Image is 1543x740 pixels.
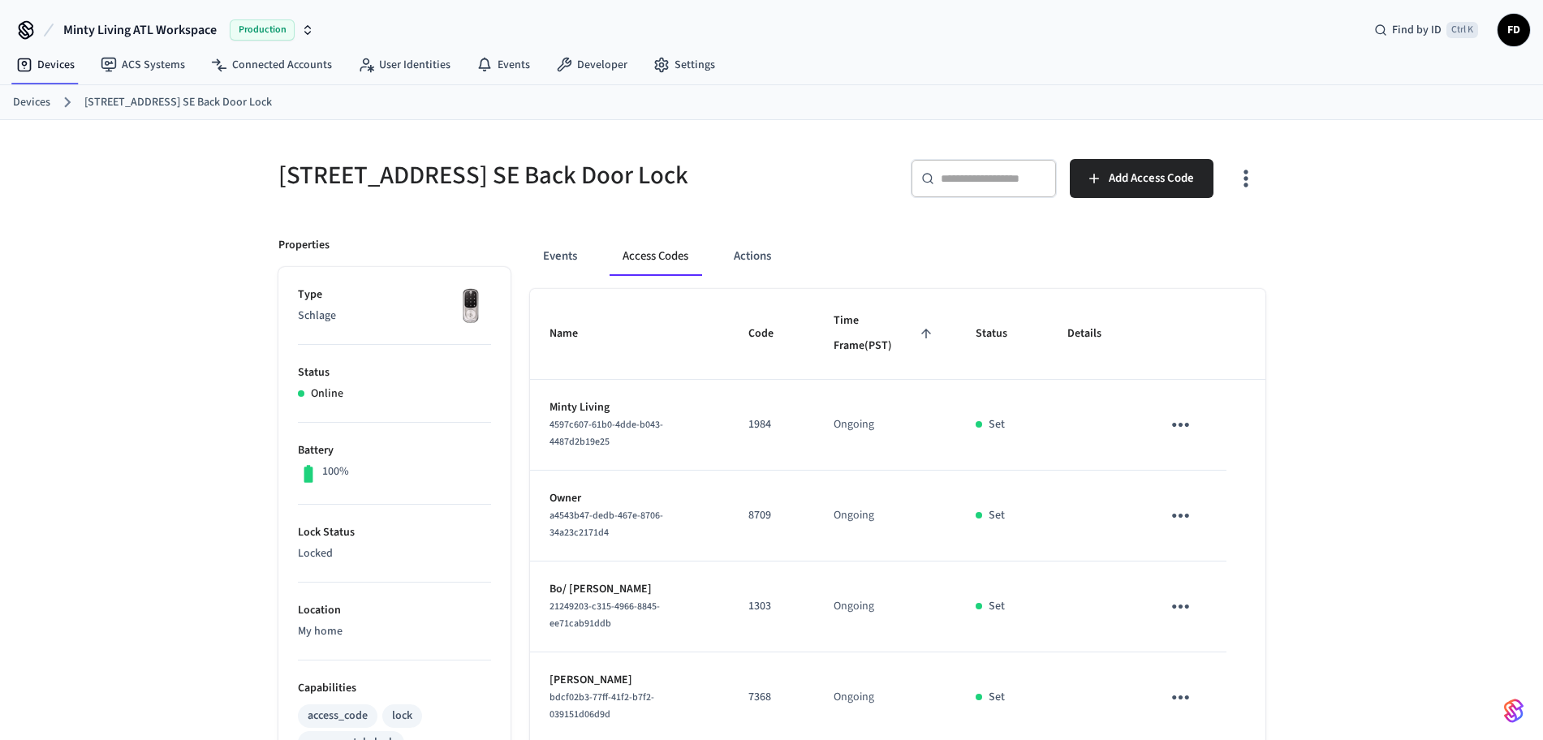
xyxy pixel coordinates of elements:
[463,50,543,80] a: Events
[550,581,710,598] p: Bo/ [PERSON_NAME]
[550,672,710,689] p: [PERSON_NAME]
[88,50,198,80] a: ACS Systems
[298,524,491,541] p: Lock Status
[298,286,491,303] p: Type
[834,308,937,359] span: Time Frame(PST)
[1392,22,1442,38] span: Find by ID
[748,689,795,706] p: 7368
[392,708,412,725] div: lock
[610,237,701,276] button: Access Codes
[1498,14,1530,46] button: FD
[748,416,795,433] p: 1984
[530,237,1265,276] div: ant example
[748,321,795,346] span: Code
[298,680,491,697] p: Capabilities
[311,385,343,402] p: Online
[814,380,956,471] td: Ongoing
[748,507,795,524] p: 8709
[1499,15,1528,45] span: FD
[550,321,599,346] span: Name
[748,598,795,615] p: 1303
[1070,159,1213,198] button: Add Access Code
[278,237,330,254] p: Properties
[550,509,663,540] span: a4543b47-dedb-467e-8706-34a23c2171d4
[84,94,272,111] a: [STREET_ADDRESS] SE Back Door Lock
[814,561,956,652] td: Ongoing
[721,237,784,276] button: Actions
[298,364,491,381] p: Status
[1446,22,1478,38] span: Ctrl K
[543,50,640,80] a: Developer
[308,708,368,725] div: access_code
[230,19,295,41] span: Production
[976,321,1028,346] span: Status
[989,507,1005,524] p: Set
[298,308,491,325] p: Schlage
[989,416,1005,433] p: Set
[298,545,491,562] p: Locked
[278,159,762,192] h5: [STREET_ADDRESS] SE Back Door Lock
[298,602,491,619] p: Location
[298,623,491,640] p: My home
[1504,698,1524,724] img: SeamLogoGradient.69752ec5.svg
[550,600,660,630] span: 21249203-c315-4966-8845-ee71cab91ddb
[530,237,590,276] button: Events
[63,20,217,40] span: Minty Living ATL Workspace
[345,50,463,80] a: User Identities
[1109,168,1194,189] span: Add Access Code
[550,418,663,449] span: 4597c607-61b0-4dde-b043-4487d2b19e25
[298,442,491,459] p: Battery
[550,399,710,416] p: Minty Living
[322,463,349,480] p: 100%
[1361,15,1491,45] div: Find by IDCtrl K
[3,50,88,80] a: Devices
[450,286,491,327] img: Yale Assure Touchscreen Wifi Smart Lock, Satin Nickel, Front
[550,490,710,507] p: Owner
[989,689,1005,706] p: Set
[1067,321,1123,346] span: Details
[989,598,1005,615] p: Set
[814,471,956,561] td: Ongoing
[640,50,728,80] a: Settings
[198,50,345,80] a: Connected Accounts
[13,94,50,111] a: Devices
[550,691,654,721] span: bdcf02b3-77ff-41f2-b7f2-039151d06d9d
